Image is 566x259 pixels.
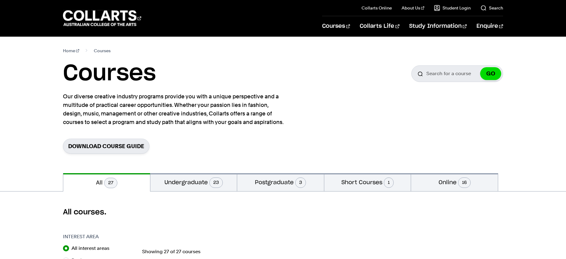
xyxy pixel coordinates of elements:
p: Showing 27 of 27 courses [142,249,503,254]
button: Postgraduate3 [237,173,324,191]
span: 16 [458,177,471,188]
div: Go to homepage [63,9,141,27]
a: Home [63,46,79,55]
span: 23 [209,177,223,188]
a: Student Login [434,5,471,11]
input: Search for a course [411,65,503,82]
a: Enquire [476,16,503,36]
a: Download Course Guide [63,139,149,154]
button: All27 [63,173,150,192]
button: Undergraduate23 [150,173,237,191]
h1: Courses [63,60,156,87]
a: Study Information [409,16,467,36]
h3: Interest Area [63,233,136,240]
a: Courses [322,16,350,36]
span: 3 [295,177,306,188]
span: Courses [94,46,111,55]
p: Our diverse creative industry programs provide you with a unique perspective and a multitude of p... [63,92,286,126]
button: GO [480,67,501,80]
a: Search [480,5,503,11]
a: Collarts Life [360,16,399,36]
span: 1 [384,177,394,188]
a: About Us [402,5,424,11]
h2: All courses. [63,207,503,217]
span: 27 [104,178,117,188]
button: Online16 [411,173,498,191]
label: All interest areas [72,244,114,253]
a: Collarts Online [362,5,392,11]
button: Short Courses1 [324,173,411,191]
